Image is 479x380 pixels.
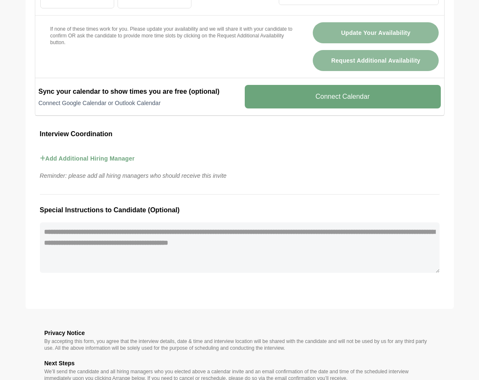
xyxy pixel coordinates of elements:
[40,205,440,216] h3: Special Instructions to Candidate (Optional)
[50,26,293,46] p: If none of these times work for you. Please update your availability and we will share it with yo...
[313,22,439,43] button: Update Your Availability
[40,146,135,171] button: Add Additional Hiring Manager
[44,328,435,338] h3: Privacy Notice
[39,87,235,97] h2: Sync your calendar to show times you are free (optional)
[35,171,445,181] p: Reminder: please add all hiring managers who should receive this invite
[245,85,441,108] v-button: Connect Calendar
[44,358,435,368] h3: Next Steps
[313,50,439,71] button: Request Additional Availability
[44,338,435,351] p: By accepting this form, you agree that the interview details, date & time and interview location ...
[40,129,440,140] h3: Interview Coordination
[39,99,235,107] p: Connect Google Calendar or Outlook Calendar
